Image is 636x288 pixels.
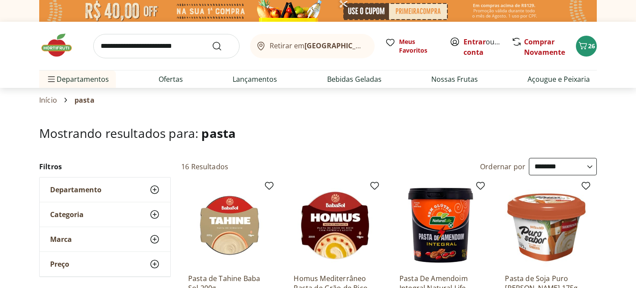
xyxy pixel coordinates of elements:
[480,162,525,171] label: Ordernar por
[304,41,451,50] b: [GEOGRAPHIC_DATA]/[GEOGRAPHIC_DATA]
[399,184,482,267] img: Pasta De Amendoim Integral Natural Life Pote 450G
[40,177,170,202] button: Departamento
[50,260,69,268] span: Preço
[528,74,590,84] a: Açougue e Peixaria
[399,37,439,55] span: Meus Favoritos
[50,185,101,194] span: Departamento
[294,184,376,267] img: Homus Mediterrâneo Pasta de Grão de Bico Baba Sol 200g
[93,34,240,58] input: search
[46,69,57,90] button: Menu
[39,32,83,58] img: Hortifruti
[385,37,439,55] a: Meus Favoritos
[524,37,565,57] a: Comprar Novamente
[39,158,171,175] h2: Filtros
[159,74,183,84] a: Ofertas
[39,96,57,104] a: Início
[431,74,478,84] a: Nossas Frutas
[40,202,170,227] button: Categoria
[463,37,511,57] a: Criar conta
[250,34,375,58] button: Retirar em[GEOGRAPHIC_DATA]/[GEOGRAPHIC_DATA]
[39,126,597,140] h1: Mostrando resultados para:
[181,162,228,171] h2: 16 Resultados
[46,69,109,90] span: Departamentos
[463,37,502,57] span: ou
[212,41,233,51] button: Submit Search
[270,42,366,50] span: Retirar em
[40,227,170,251] button: Marca
[50,210,84,219] span: Categoria
[74,96,95,104] span: pasta
[463,37,486,47] a: Entrar
[576,36,597,57] button: Carrinho
[40,252,170,276] button: Preço
[201,125,236,141] span: pasta
[233,74,277,84] a: Lançamentos
[588,42,595,50] span: 26
[505,184,588,267] img: Pasta de Soja Puro Sabor Cenoura 175g
[188,184,271,267] img: Pasta de Tahine Baba Sol 200g
[50,235,72,244] span: Marca
[327,74,382,84] a: Bebidas Geladas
